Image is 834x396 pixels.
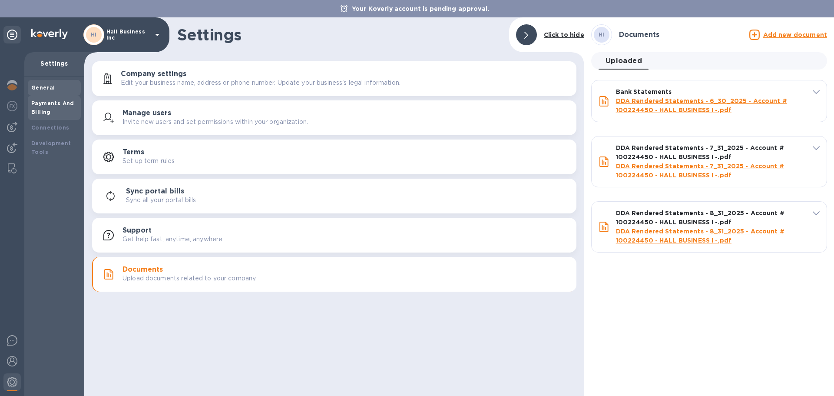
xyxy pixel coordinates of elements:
b: HI [91,31,97,38]
p: Your Koverly account is pending approval. [347,4,493,13]
img: Foreign exchange [7,101,17,111]
h3: Documents [619,31,659,39]
p: Get help fast, anytime, anywhere [122,235,222,244]
h1: Settings [177,26,502,44]
p: Set up term rules [122,156,175,166]
b: Click to hide [544,31,584,38]
p: Edit your business name, address or phone number. Update your business's legal information. [121,78,400,87]
u: Add new document [763,31,827,38]
span: Uploaded [606,55,642,67]
h3: Manage users [122,109,171,117]
button: SupportGet help fast, anytime, anywhere [92,218,576,253]
a: DDA Rendered Statements - 7_31_2025 - Account # 100224450 - HALL BUSINESS I -.pdf [616,163,784,179]
p: Invite new users and set permissions within your organization. [122,117,308,126]
button: Manage usersInvite new users and set permissions within your organization. [92,100,576,135]
button: TermsSet up term rules [92,140,576,174]
iframe: Chat Widget [791,354,834,396]
b: Development Tools [31,140,71,155]
button: DocumentsUpload documents related to your company. [92,257,576,292]
b: Payments And Billing [31,100,74,115]
button: Company settingsEdit your business name, address or phone number. Update your business's legal in... [92,61,576,96]
b: Bank Statements [616,88,672,95]
h3: Terms [122,148,144,156]
p: Hall Business Inc [106,29,150,41]
p: Upload documents related to your company. [122,274,257,283]
a: DDA Rendered Statements - 8_31_2025 - Account # 100224450 - HALL BUSINESS I -.pdf [616,228,784,244]
div: Unpin categories [3,26,21,43]
p: Sync all your portal bills [126,196,196,205]
a: DDA Rendered Statements - 6_30_2025 - Account # 100224450 - HALL BUSINESS I -.pdf [616,97,787,113]
b: Connections [31,124,69,131]
h3: Company settings [121,70,186,78]
b: DDA Rendered Statements - 8_31_2025 - Account # 100224450 - HALL BUSINESS I -.pdf [616,210,784,226]
img: Logo [31,29,68,39]
h3: Documents [122,266,163,274]
b: HI [599,31,605,38]
b: General [31,84,55,91]
h3: Support [122,226,152,235]
h3: Sync portal bills [126,187,184,196]
b: DDA Rendered Statements - 7_31_2025 - Account # 100224450 - HALL BUSINESS I -.pdf [616,144,784,160]
button: Sync portal billsSync all your portal bills [92,179,576,213]
p: Settings [31,59,77,68]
